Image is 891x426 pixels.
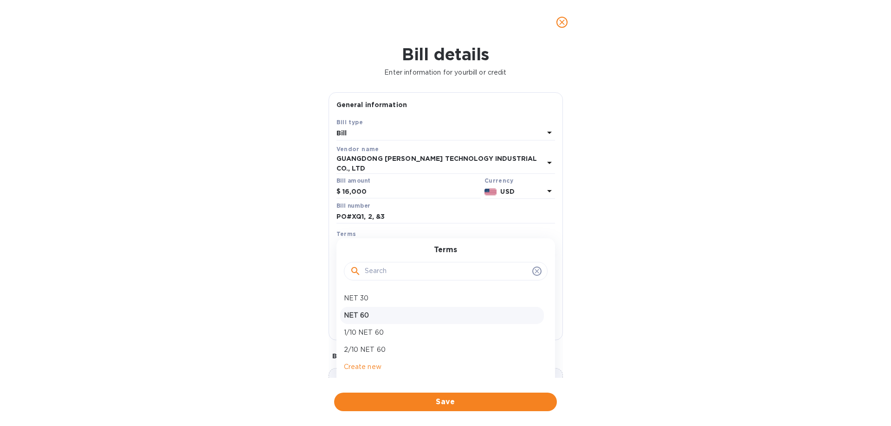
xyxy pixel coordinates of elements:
label: Bill number [336,203,370,209]
b: General information [336,101,407,108]
h3: Terms [434,246,457,254]
img: USD [484,189,497,195]
label: Bill amount [336,178,370,184]
button: close [551,11,573,33]
b: Bill [336,129,347,137]
p: Bill image [332,351,559,361]
b: Currency [484,177,513,184]
div: $ [336,185,342,199]
input: Enter bill number [336,210,555,224]
b: Bill type [336,119,363,126]
p: Create new [344,362,540,372]
b: Vendor name [336,146,379,153]
b: GUANGDONG [PERSON_NAME] TECHNOLOGY INDUSTRIAL CO., LTD [336,155,537,172]
p: NET 30 [344,293,540,303]
p: NET 60 [344,311,540,320]
p: Enter information for your bill or credit [7,68,884,77]
b: USD [500,188,514,195]
h1: Bill details [7,45,884,64]
input: Search [365,264,529,278]
p: 2/10 NET 60 [344,345,540,355]
input: $ Enter bill amount [342,185,481,199]
p: Select terms [336,241,378,250]
p: 1/10 NET 60 [344,328,540,337]
b: Terms [336,230,356,237]
button: Save [334,393,557,411]
span: Save [342,396,549,407]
